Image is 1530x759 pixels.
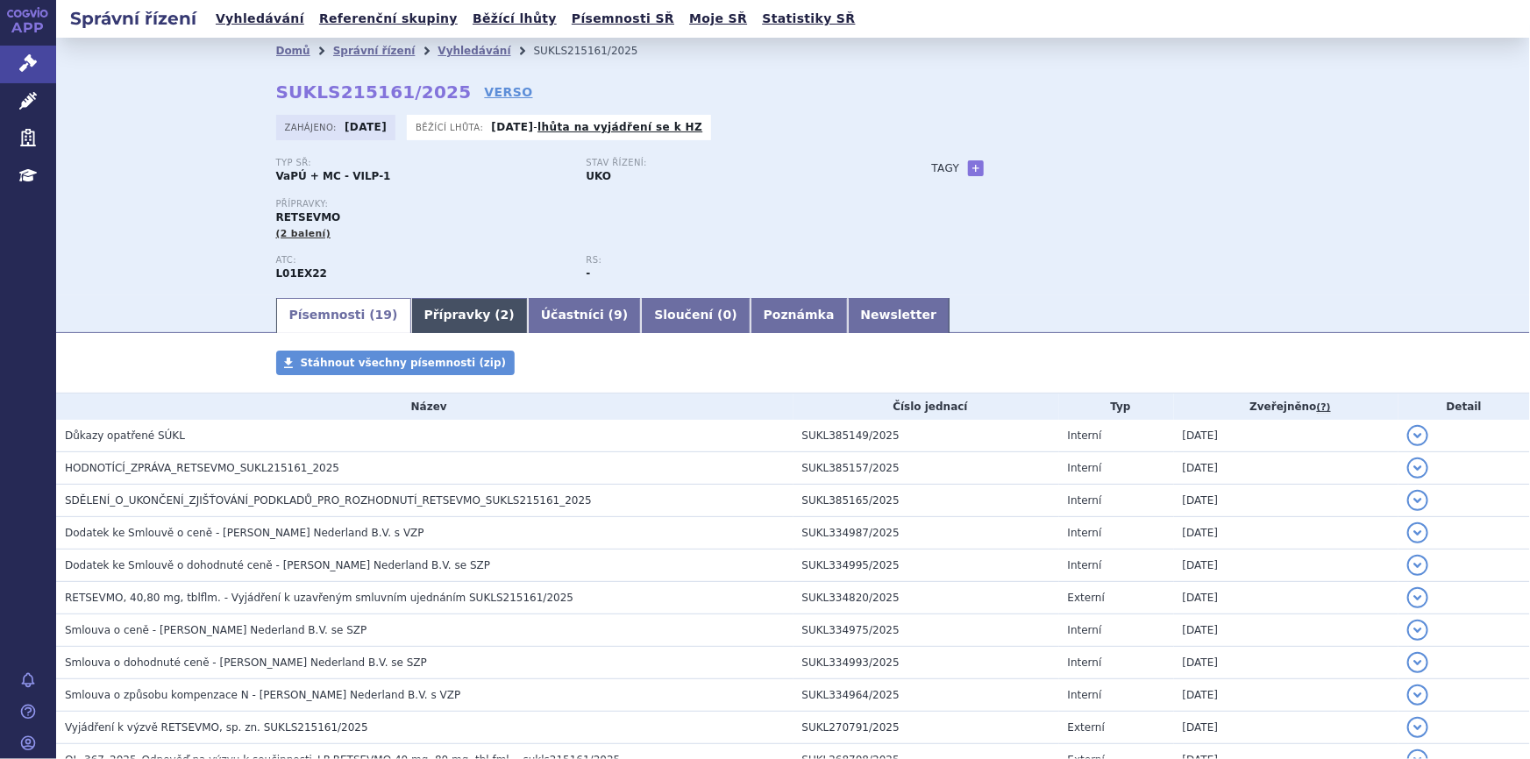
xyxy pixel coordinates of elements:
abbr: (?) [1317,401,1331,414]
td: [DATE] [1174,679,1398,712]
a: lhůta na vyjádření se k HZ [537,121,702,133]
a: Referenční skupiny [314,7,463,31]
a: Statistiky SŘ [757,7,860,31]
p: Typ SŘ: [276,158,569,168]
td: [DATE] [1174,582,1398,614]
button: detail [1407,458,1428,479]
a: VERSO [484,83,532,101]
span: RETSEVMO, 40,80 mg, tblflm. - Vyjádření k uzavřeným smluvním ujednáním SUKLS215161/2025 [65,592,573,604]
a: Moje SŘ [684,7,752,31]
button: detail [1407,490,1428,511]
span: Dodatek ke Smlouvě o ceně - Eli Lilly Nederland B.V. s VZP [65,527,424,539]
a: Přípravky (2) [411,298,528,333]
span: Interní [1068,689,1102,701]
a: Domů [276,45,310,57]
th: Název [56,394,793,420]
a: Běžící lhůty [467,7,562,31]
td: [DATE] [1174,485,1398,517]
span: 9 [614,308,623,322]
span: SDĚLENÍ_O_UKONČENÍ_ZJIŠŤOVÁNÍ_PODKLADŮ_PRO_ROZHODNUTÍ_RETSEVMO_SUKLS215161_2025 [65,494,592,507]
span: (2 balení) [276,228,331,239]
td: SUKL385157/2025 [793,452,1059,485]
a: Sloučení (0) [641,298,750,333]
span: 2 [501,308,509,322]
td: [DATE] [1174,614,1398,647]
span: Smlouva o způsobu kompenzace N - Eli Lilly Nederland B.V. s VZP [65,689,460,701]
h3: Tagy [932,158,960,179]
td: [DATE] [1174,712,1398,744]
span: Interní [1068,624,1102,636]
strong: SUKLS215161/2025 [276,82,472,103]
th: Číslo jednací [793,394,1059,420]
a: Vyhledávání [438,45,510,57]
span: Dodatek ke Smlouvě o dohodnuté ceně - Eli Lilly Nederland B.V. se SZP [65,559,490,571]
span: Interní [1068,656,1102,669]
button: detail [1407,620,1428,641]
button: detail [1407,652,1428,673]
button: detail [1407,717,1428,738]
a: + [968,160,984,176]
td: [DATE] [1174,550,1398,582]
a: Vyhledávání [210,7,310,31]
span: 0 [723,308,732,322]
p: RS: [587,255,879,266]
a: Poznámka [751,298,848,333]
a: Stáhnout všechny písemnosti (zip) [276,351,516,375]
span: Vyjádření k výzvě RETSEVMO, sp. zn. SUKLS215161/2025 [65,721,368,734]
td: SUKL334820/2025 [793,582,1059,614]
span: Stáhnout všechny písemnosti (zip) [301,357,507,369]
span: Externí [1068,721,1105,734]
td: [DATE] [1174,420,1398,452]
span: Interní [1068,559,1102,571]
td: [DATE] [1174,452,1398,485]
th: Zveřejněno [1174,394,1398,420]
p: Přípravky: [276,199,897,209]
td: SUKL385165/2025 [793,485,1059,517]
button: detail [1407,555,1428,576]
strong: [DATE] [491,121,533,133]
td: [DATE] [1174,647,1398,679]
th: Typ [1059,394,1174,420]
a: Newsletter [848,298,950,333]
strong: VaPÚ + MC - VILP-1 [276,170,391,182]
td: [DATE] [1174,517,1398,550]
span: HODNOTÍCÍ_ZPRÁVA_RETSEVMO_SUKL215161_2025 [65,462,339,474]
td: SUKL334995/2025 [793,550,1059,582]
td: SUKL334987/2025 [793,517,1059,550]
td: SUKL334964/2025 [793,679,1059,712]
span: Běžící lhůta: [416,120,487,134]
button: detail [1407,685,1428,706]
button: detail [1407,587,1428,608]
strong: [DATE] [345,121,387,133]
strong: - [587,267,591,280]
span: Interní [1068,494,1102,507]
span: Interní [1068,462,1102,474]
th: Detail [1398,394,1530,420]
td: SUKL270791/2025 [793,712,1059,744]
span: Externí [1068,592,1105,604]
span: 19 [375,308,392,322]
p: Stav řízení: [587,158,879,168]
span: RETSEVMO [276,211,341,223]
a: Písemnosti (19) [276,298,411,333]
span: Zahájeno: [285,120,340,134]
span: Interní [1068,429,1102,442]
span: Důkazy opatřené SÚKL [65,429,185,442]
h2: Správní řízení [56,6,210,31]
p: ATC: [276,255,569,266]
button: detail [1407,425,1428,446]
p: - [491,120,702,134]
a: Písemnosti SŘ [566,7,680,31]
strong: SELPERKATINIB [276,267,328,280]
strong: UKO [587,170,612,182]
a: Účastníci (9) [528,298,641,333]
td: SUKL385149/2025 [793,420,1059,452]
button: detail [1407,522,1428,543]
span: Smlouva o ceně - Eli Lilly Nederland B.V. se SZP [65,624,366,636]
td: SUKL334993/2025 [793,647,1059,679]
li: SUKLS215161/2025 [534,38,661,64]
td: SUKL334975/2025 [793,614,1059,647]
span: Interní [1068,527,1102,539]
span: Smlouva o dohodnuté ceně - Eli Lilly Nederland B.V. se SZP [65,656,427,669]
a: Správní řízení [333,45,416,57]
